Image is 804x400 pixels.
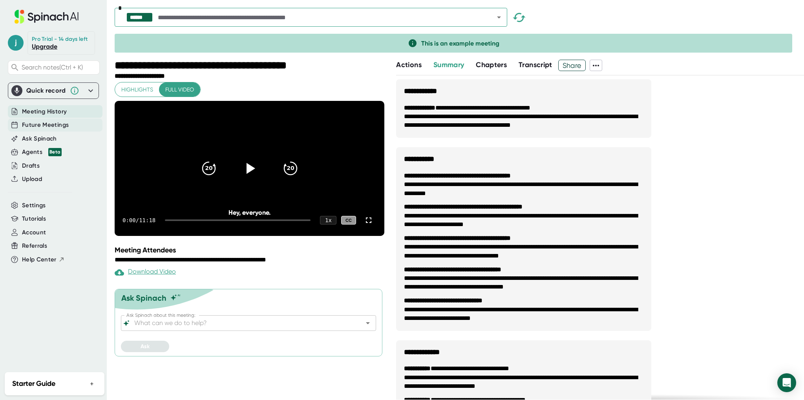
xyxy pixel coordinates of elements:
input: What can we do to help? [133,318,351,329]
span: j [8,35,24,51]
div: 1 x [320,216,336,225]
button: Share [558,60,586,71]
button: Open [493,12,504,23]
button: Highlights [115,82,159,97]
button: Drafts [22,161,40,170]
a: Upgrade [32,43,57,50]
div: Paid feature [115,268,176,277]
div: Quick record [26,87,66,95]
button: Ask Spinach [22,134,57,143]
span: Full video [165,85,194,95]
button: Open [362,318,373,329]
button: Chapters [476,60,507,70]
span: Chapters [476,60,507,69]
span: Transcript [519,60,552,69]
div: CC [341,216,356,225]
button: Upload [22,175,42,184]
button: Transcript [519,60,552,70]
div: Pro Trial - 14 days left [32,36,88,43]
button: Agents Beta [22,148,62,157]
button: Ask [121,341,169,352]
span: This is an example meeting [421,40,499,47]
div: Meeting Attendees [115,246,386,254]
button: + [87,378,97,389]
span: Summary [433,60,464,69]
span: Ask [141,343,150,350]
div: Ask Spinach [121,293,166,303]
div: Beta [48,148,62,156]
button: Account [22,228,46,237]
h2: Starter Guide [12,378,55,389]
div: Hey, everyone. [142,209,358,216]
button: Meeting History [22,107,67,116]
button: Full video [159,82,200,97]
span: Help Center [22,255,57,264]
div: 0:00 / 11:18 [122,217,155,223]
button: Settings [22,201,46,210]
span: Search notes (Ctrl + K) [22,64,83,71]
span: Highlights [121,85,153,95]
button: Help Center [22,255,65,264]
div: Quick record [11,83,95,99]
span: Share [559,58,586,72]
button: Summary [433,60,464,70]
button: Referrals [22,241,47,250]
div: Agents [22,148,62,157]
button: Actions [396,60,421,70]
div: Open Intercom Messenger [777,373,796,392]
button: Tutorials [22,214,46,223]
span: Actions [396,60,421,69]
button: Future Meetings [22,121,69,130]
